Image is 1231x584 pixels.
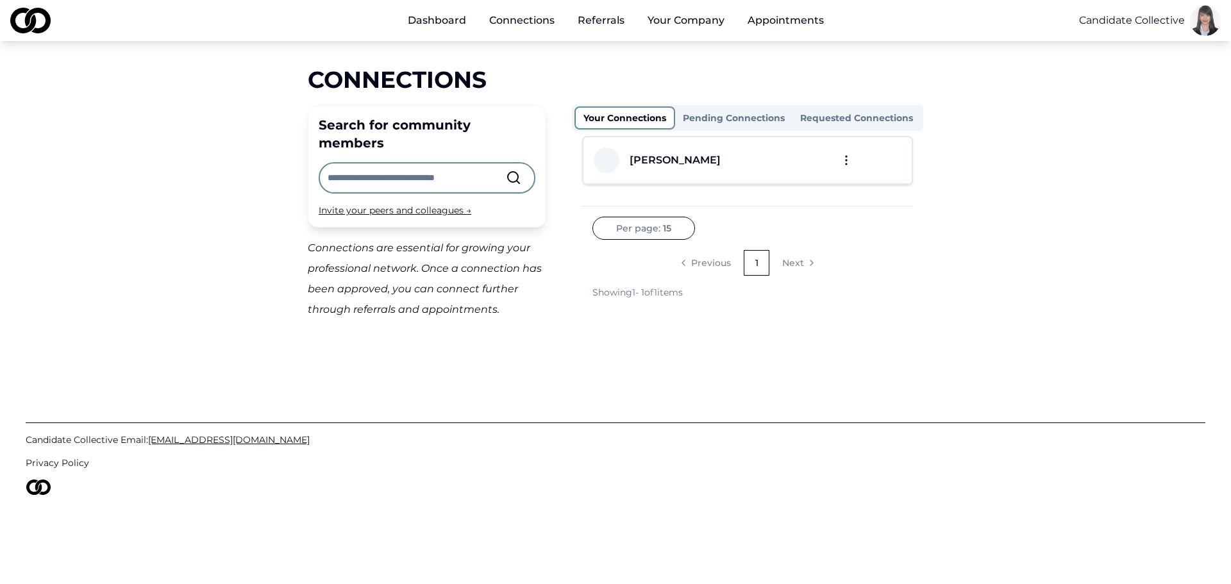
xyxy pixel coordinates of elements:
[567,8,635,33] a: Referrals
[592,250,903,276] nav: pagination
[1079,13,1185,28] button: Candidate Collective
[630,153,721,168] div: [PERSON_NAME]
[619,153,721,168] a: [PERSON_NAME]
[737,8,834,33] a: Appointments
[10,8,51,33] img: logo
[574,106,675,129] button: Your Connections
[479,8,565,33] a: Connections
[675,108,792,128] button: Pending Connections
[308,67,923,92] div: Connections
[744,250,769,276] a: 1
[26,480,51,495] img: logo
[637,8,735,33] button: Your Company
[663,222,671,235] span: 15
[319,204,535,217] div: Invite your peers and colleagues →
[26,456,1205,469] a: Privacy Policy
[592,286,683,299] div: Showing 1 - 1 of 1 items
[319,116,535,152] div: Search for community members
[148,434,310,446] span: [EMAIL_ADDRESS][DOMAIN_NAME]
[592,217,695,240] button: Per page:15
[398,8,834,33] nav: Main
[26,433,1205,446] a: Candidate Collective Email:[EMAIL_ADDRESS][DOMAIN_NAME]
[308,238,546,320] div: Connections are essential for growing your professional network. Once a connection has been appro...
[792,108,921,128] button: Requested Connections
[1190,5,1221,36] img: 51457996-7adf-4995-be40-a9f8ac946256-Picture1-profile_picture.jpg
[398,8,476,33] a: Dashboard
